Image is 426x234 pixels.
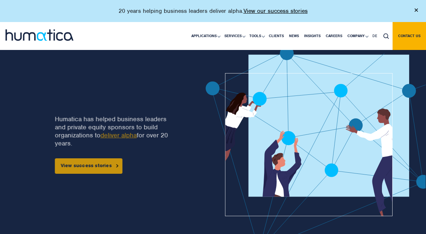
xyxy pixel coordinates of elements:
img: logo [6,29,73,41]
p: 20 years helping business leaders deliver alpha. [119,7,308,15]
a: Contact us [393,22,426,50]
a: Clients [266,22,286,50]
img: arrowicon [116,164,118,168]
a: View success stories [55,158,122,174]
span: DE [372,33,377,38]
a: Tools [247,22,266,50]
a: Services [222,22,247,50]
a: News [286,22,302,50]
img: search_icon [383,33,389,39]
a: View our success stories [243,7,308,15]
a: deliver alpha [100,131,137,139]
a: Applications [189,22,222,50]
a: Insights [302,22,323,50]
a: Careers [323,22,345,50]
a: DE [370,22,380,50]
a: Company [345,22,370,50]
p: Humatica has helped business leaders and private equity sponsors to build organizations to for ov... [55,115,178,147]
